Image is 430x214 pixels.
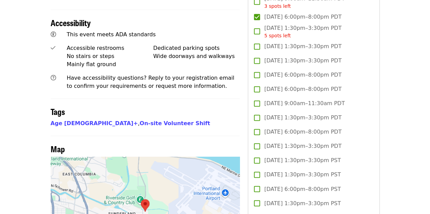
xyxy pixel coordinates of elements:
[51,143,65,155] span: Map
[51,105,65,117] span: Tags
[264,199,341,207] span: [DATE] 1:30pm–3:30pm PST
[67,31,156,38] span: This event meets ADA standards
[264,13,341,21] span: [DATE] 6:00pm–8:00pm PDT
[264,114,341,122] span: [DATE] 1:30pm–3:30pm PDT
[264,171,341,179] span: [DATE] 1:30pm–3:30pm PST
[51,120,138,127] a: Age [DEMOGRAPHIC_DATA]+
[264,71,341,79] span: [DATE] 6:00pm–8:00pm PDT
[264,42,341,51] span: [DATE] 1:30pm–3:30pm PDT
[67,60,153,69] div: Mainly flat ground
[264,57,341,65] span: [DATE] 1:30pm–3:30pm PDT
[153,44,240,52] div: Dedicated parking spots
[264,33,291,38] span: 5 spots left
[67,75,234,89] span: Have accessibility questions? Reply to your registration email to confirm your requirements or re...
[264,156,341,164] span: [DATE] 1:30pm–3:30pm PST
[51,17,91,28] span: Accessibility
[264,142,341,150] span: [DATE] 1:30pm–3:30pm PDT
[51,120,140,127] span: ,
[264,3,291,9] span: 3 spots left
[264,24,341,39] span: [DATE] 1:30pm–3:30pm PDT
[51,75,56,81] i: question-circle icon
[264,128,341,136] span: [DATE] 6:00pm–8:00pm PDT
[264,85,341,93] span: [DATE] 6:00pm–8:00pm PDT
[67,44,153,52] div: Accessible restrooms
[264,185,341,193] span: [DATE] 6:00pm–8:00pm PST
[264,99,345,108] span: [DATE] 9:00am–11:30am PDT
[153,52,240,60] div: Wide doorways and walkways
[51,31,56,38] i: universal-access icon
[140,120,210,127] a: On-site Volunteer Shift
[67,52,153,60] div: No stairs or steps
[51,45,55,51] i: check icon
